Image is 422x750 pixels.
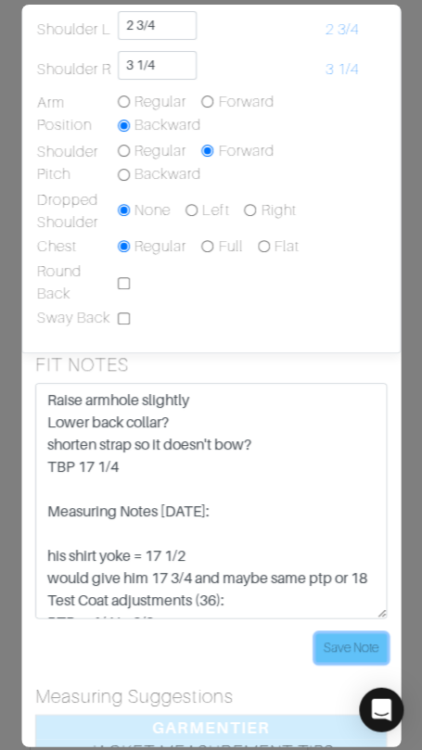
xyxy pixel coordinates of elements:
span: 3 1/4 [326,61,359,78]
td: Shoulder Pitch [36,139,117,188]
label: Left [202,199,229,222]
td: Sway Back [36,306,117,330]
textarea: Raise armhole slightly Lower back collar shorten strap so it doesn't bow his shirt yoke = 17 1/2 ... [35,383,388,618]
label: Forward [219,91,275,113]
td: Dropped Shoulder [36,188,117,235]
h5: FIT NOTES [35,353,388,375]
label: Full [219,235,243,258]
td: Shoulder R [36,50,117,90]
td: Chest [36,235,117,261]
label: Regular [134,91,186,113]
label: Right [262,199,297,222]
input: Save Note [315,633,387,662]
td: Arm Position [36,90,117,139]
div: GARMENTIER [36,715,387,739]
label: Flat [275,235,300,258]
td: Round Back [36,260,117,306]
label: Regular [134,140,186,162]
label: Regular [134,235,186,258]
label: Backward [134,114,201,136]
span: 2 3/4 [326,21,359,38]
h5: Measuring Suggestions [35,684,388,706]
div: Open Intercom Messenger [359,687,403,731]
label: None [134,199,171,222]
td: Shoulder L [36,10,117,50]
label: Forward [219,140,275,162]
label: Backward [134,163,201,185]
